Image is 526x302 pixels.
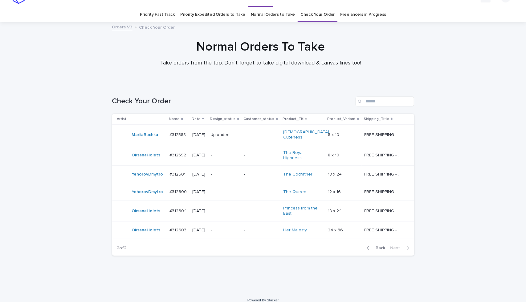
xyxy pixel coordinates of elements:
tr: YehorovDmytro #312601#312601 [DATE]--The Godfather 18 x 2418 x 24 FREE SHIPPING - preview in 1-2 ... [112,166,414,183]
p: - [244,132,279,138]
p: Check Your Order [139,23,175,30]
p: Date [192,116,201,122]
button: Back [362,245,388,251]
p: [DATE] [192,153,206,158]
tr: OksanaHolets #312592#312592 [DATE]--The Royal Highness 8 x 108 x 10 FREE SHIPPING - preview in 1-... [112,145,414,166]
a: The Queen [283,189,306,195]
p: #312592 [169,151,187,158]
p: Customer_status [244,116,275,122]
a: Check Your Order [300,7,335,22]
p: 18 x 24 [328,171,343,177]
p: #312603 [169,226,188,233]
a: Priority Fast Track [140,7,175,22]
p: - [244,189,279,195]
a: Freelancers in Progress [340,7,386,22]
tr: YehorovDmytro #312600#312600 [DATE]--The Queen 12 x 1612 x 16 FREE SHIPPING - preview in 1-2 busi... [112,183,414,201]
tr: OksanaHolets #312603#312603 [DATE]--Her Majesty 24 x 3624 x 36 FREE SHIPPING - preview in 1-2 bus... [112,221,414,239]
a: [DEMOGRAPHIC_DATA] Cuteness [283,130,329,140]
h1: Normal Orders To Take [110,39,412,54]
input: Search [356,97,414,106]
p: - [211,172,239,177]
a: Powered By Stacker [247,298,279,302]
span: Next [390,246,404,250]
span: Back [372,246,385,250]
p: Design_status [210,116,236,122]
p: 12 x 16 [328,188,342,195]
a: OksanaHolets [132,153,161,158]
p: [DATE] [192,189,206,195]
p: #312604 [169,207,188,214]
p: - [211,189,239,195]
p: [DATE] [192,172,206,177]
a: Normal Orders to Take [251,7,295,22]
p: - [211,153,239,158]
a: Her Majesty [283,228,307,233]
p: Take orders from the top. Don't forget to take digital download & canvas lines too! [137,60,384,67]
p: Shipping_Title [364,116,389,122]
a: Princess from the East [283,206,322,216]
h1: Check Your Order [112,97,353,106]
tr: OksanaHolets #312604#312604 [DATE]--Princess from the East 18 x 2418 x 24 FREE SHIPPING - preview... [112,201,414,221]
p: FREE SHIPPING - preview in 1-2 business days, after your approval delivery will take 5-10 b.d. [364,171,404,177]
p: 8 x 10 [328,131,340,138]
p: 24 x 36 [328,226,344,233]
p: - [244,172,279,177]
tr: MariiaBuchka #312588#312588 [DATE]Uploaded-[DEMOGRAPHIC_DATA] Cuteness 8 x 108 x 10 FREE SHIPPING... [112,125,414,145]
p: FREE SHIPPING - preview in 1-2 business days, after your approval delivery will take 5-10 b.d. [364,151,404,158]
p: FREE SHIPPING - preview in 1-2 business days, after your approval delivery will take 5-10 b.d. [364,188,404,195]
p: 2 of 2 [112,241,132,256]
p: 8 x 10 [328,151,340,158]
p: #312588 [169,131,187,138]
p: 18 x 24 [328,207,343,214]
p: Uploaded [211,132,239,138]
p: #312601 [169,171,187,177]
a: The Godfather [283,172,312,177]
a: OksanaHolets [132,228,161,233]
a: MariiaBuchka [132,132,158,138]
a: The Royal Highness [283,150,322,161]
p: - [244,228,279,233]
p: FREE SHIPPING - preview in 1-2 business days, after your approval delivery will take 5-10 b.d. [364,131,404,138]
button: Next [388,245,414,251]
a: YehorovDmytro [132,172,163,177]
p: Product_Title [283,116,307,122]
p: - [244,153,279,158]
p: Artist [117,116,127,122]
a: Priority Expedited Orders to Take [180,7,245,22]
p: Product_Variant [327,116,356,122]
p: #312600 [169,188,188,195]
p: - [211,209,239,214]
p: FREE SHIPPING - preview in 1-2 business days, after your approval delivery will take 5-10 b.d. [364,226,404,233]
p: [DATE] [192,209,206,214]
a: Orders V3 [112,23,133,30]
p: - [244,209,279,214]
p: FREE SHIPPING - preview in 1-2 business days, after your approval delivery will take 5-10 b.d. [364,207,404,214]
p: [DATE] [192,228,206,233]
p: - [211,228,239,233]
a: YehorovDmytro [132,189,163,195]
p: [DATE] [192,132,206,138]
p: Name [169,116,180,122]
a: OksanaHolets [132,209,161,214]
